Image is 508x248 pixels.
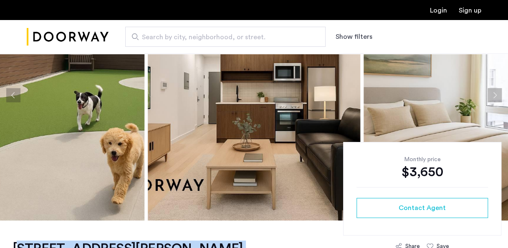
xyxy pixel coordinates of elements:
[356,155,488,164] div: Monthly price
[459,7,481,14] a: Registration
[142,32,302,42] span: Search by city, neighborhood, or street.
[488,88,502,102] button: Next apartment
[356,164,488,180] div: $3,650
[125,27,326,47] input: Apartment Search
[399,203,446,213] span: Contact Agent
[430,7,447,14] a: Login
[356,198,488,218] button: button
[6,88,20,102] button: Previous apartment
[27,21,109,53] a: Cazamio Logo
[27,21,109,53] img: logo
[336,32,372,42] button: Show or hide filters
